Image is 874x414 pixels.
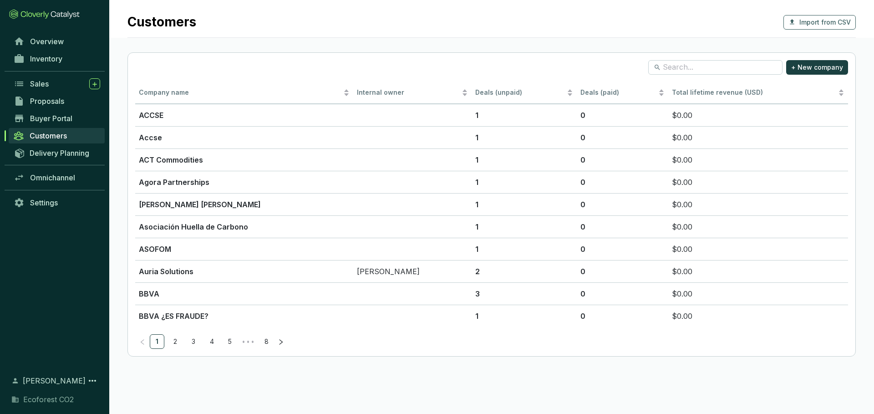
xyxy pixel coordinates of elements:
button: + New company [786,60,848,75]
p: 0 [580,244,665,255]
th: Internal owner [353,82,472,104]
p: 0 [580,132,665,143]
p: 0 [580,266,665,277]
td: $0.00 [668,171,848,193]
p: 1 [475,110,573,121]
span: Buyer Portal [30,114,72,123]
span: Proposals [30,97,64,106]
input: Search... [663,62,769,72]
span: Ecoforest CO2 [23,394,74,405]
button: right [274,334,288,349]
p: BBVA [139,288,350,299]
a: Sales [9,76,105,92]
a: 3 [187,335,200,348]
p: 3 [475,288,573,299]
span: left [139,339,146,345]
span: [PERSON_NAME] [23,375,86,386]
span: Total lifetime revenue (USD) [672,88,763,96]
a: Inventory [9,51,105,66]
p: 0 [580,110,665,121]
td: $0.00 [668,104,848,126]
span: Internal owner [357,88,460,97]
p: BBVA ¿ES FRAUDE? [139,311,350,322]
p: 1 [475,154,573,165]
li: 3 [186,334,201,349]
p: Asociación Huella de Carbono [139,221,350,232]
p: 1 [475,199,573,210]
a: 1 [150,335,164,348]
span: Sales [30,79,49,88]
td: $0.00 [668,126,848,148]
li: 5 [223,334,237,349]
a: Omnichannel [9,170,105,185]
li: Next Page [274,334,288,349]
th: Deals (paid) [577,82,668,104]
a: Proposals [9,93,105,109]
p: Agora Partnerships [139,177,350,188]
td: $0.00 [668,193,848,215]
li: 1 [150,334,164,349]
span: Deals (unpaid) [475,88,565,97]
a: Customers [9,128,105,143]
li: Previous Page [135,334,150,349]
p: Auria Solutions [139,266,350,277]
h1: Customers [127,15,196,30]
p: [PERSON_NAME] [357,266,468,277]
th: Company name [135,82,353,104]
a: 8 [259,335,273,348]
p: 0 [580,221,665,232]
p: [PERSON_NAME] [PERSON_NAME] [139,199,350,210]
a: 4 [205,335,218,348]
a: 5 [223,335,237,348]
a: Buyer Portal [9,111,105,126]
button: left [135,334,150,349]
td: $0.00 [668,238,848,260]
span: Omnichannel [30,173,75,182]
span: Delivery Planning [30,148,89,158]
li: 8 [259,334,274,349]
p: 1 [475,311,573,322]
p: ACCSE [139,110,350,121]
a: 2 [168,335,182,348]
p: 0 [580,154,665,165]
p: 0 [580,177,665,188]
li: 2 [168,334,183,349]
button: Import from CSV [783,15,856,30]
span: Deals (paid) [580,88,656,97]
span: + New company [791,63,843,72]
td: $0.00 [668,305,848,327]
td: $0.00 [668,215,848,238]
span: Customers [30,131,67,140]
p: 0 [580,199,665,210]
td: $0.00 [668,148,848,171]
p: 1 [475,177,573,188]
span: Company name [139,88,341,97]
p: 1 [475,132,573,143]
span: Import from CSV [799,18,851,27]
p: 1 [475,221,573,232]
li: Next 5 Pages [241,334,255,349]
td: $0.00 [668,282,848,305]
span: Overview [30,37,64,46]
p: 1 [475,244,573,255]
a: Settings [9,195,105,210]
p: ACT Commodities [139,154,350,165]
span: Settings [30,198,58,207]
span: ••• [241,334,255,349]
a: Delivery Planning [9,145,105,160]
td: $0.00 [668,260,848,282]
p: 0 [580,288,665,299]
p: 0 [580,311,665,322]
a: Overview [9,34,105,49]
p: 2 [475,266,573,277]
span: right [278,339,284,345]
th: Deals (unpaid) [472,82,577,104]
p: ASOFOM [139,244,350,255]
span: Inventory [30,54,62,63]
li: 4 [204,334,219,349]
p: Accse [139,132,350,143]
